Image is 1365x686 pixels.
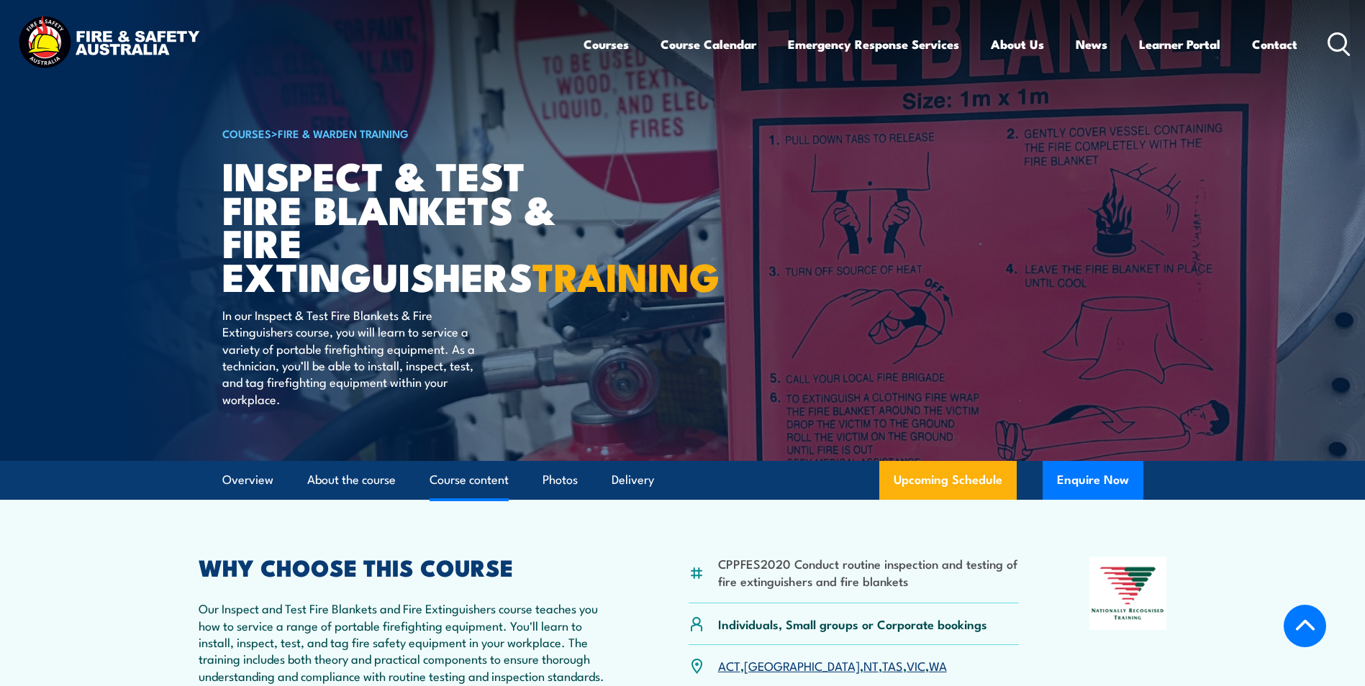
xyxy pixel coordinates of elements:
a: News [1076,25,1107,63]
a: Courses [584,25,629,63]
a: Emergency Response Services [788,25,959,63]
h2: WHY CHOOSE THIS COURSE [199,557,619,577]
a: Overview [222,461,273,499]
a: Photos [543,461,578,499]
a: Contact [1252,25,1297,63]
p: Our Inspect and Test Fire Blankets and Fire Extinguishers course teaches you how to service a ran... [199,600,619,684]
a: Course Calendar [661,25,756,63]
a: WA [929,657,947,674]
a: About Us [991,25,1044,63]
a: NT [863,657,879,674]
h1: Inspect & Test Fire Blankets & Fire Extinguishers [222,158,578,293]
a: Delivery [612,461,654,499]
a: COURSES [222,125,271,141]
p: In our Inspect & Test Fire Blankets & Fire Extinguishers course, you will learn to service a vari... [222,306,485,407]
h6: > [222,124,578,142]
p: Individuals, Small groups or Corporate bookings [718,616,987,632]
img: Nationally Recognised Training logo. [1089,557,1167,630]
a: TAS [882,657,903,674]
li: CPPFES2020 Conduct routine inspection and testing of fire extinguishers and fire blankets [718,555,1020,589]
a: ACT [718,657,740,674]
a: VIC [907,657,925,674]
a: About the course [307,461,396,499]
button: Enquire Now [1043,461,1143,500]
strong: TRAINING [532,245,720,305]
a: Fire & Warden Training [278,125,409,141]
a: Learner Portal [1139,25,1220,63]
a: Course content [430,461,509,499]
p: , , , , , [718,657,947,674]
a: [GEOGRAPHIC_DATA] [744,657,860,674]
a: Upcoming Schedule [879,461,1017,500]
